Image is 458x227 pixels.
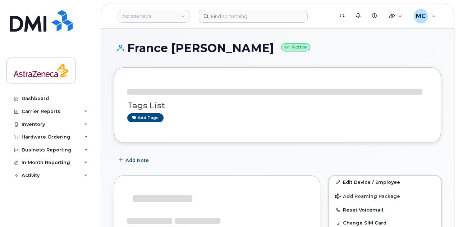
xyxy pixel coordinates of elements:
a: Add tags [127,113,164,122]
a: Edit Device / Employee [329,176,441,189]
button: Add Note [114,154,155,167]
h1: France [PERSON_NAME] [114,42,441,54]
small: Active [281,43,310,51]
button: Reset Voicemail [329,203,441,216]
span: Add Roaming Package [335,194,400,200]
h3: Tags List [127,101,428,110]
button: Add Roaming Package [329,189,441,203]
span: Add Note [125,157,149,164]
